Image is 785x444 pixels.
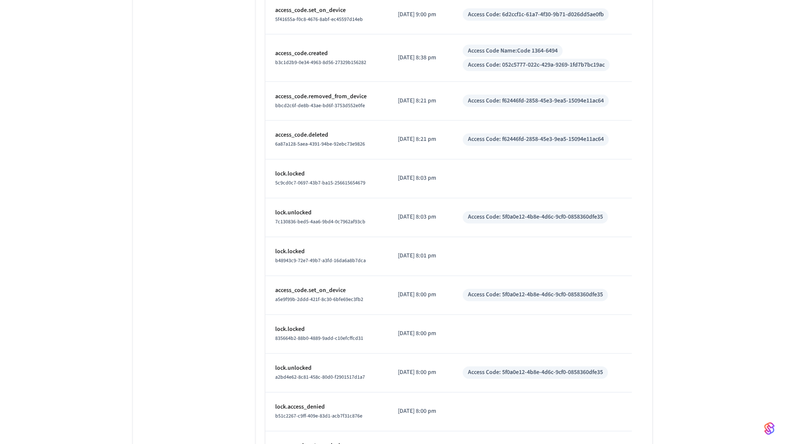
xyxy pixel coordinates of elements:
[398,53,442,62] p: [DATE] 8:38 pm
[276,16,363,23] span: 5f41655a-f0c8-4676-8abf-ec45597d14eb
[276,219,366,226] span: 7c130836-bed5-4aa6-9bd4-0c7962af93cb
[468,96,604,105] div: Access Code: f62446fd-2858-45e3-9ea5-15094e11ac64
[276,180,366,187] span: 5c9cd0c7-0697-43b7-ba15-256615654679
[276,413,363,420] span: b51c2267-c9ff-409e-83d1-acb7f31c876e
[468,135,604,144] div: Access Code: f62446fd-2858-45e3-9ea5-15094e11ac64
[398,135,442,144] p: [DATE] 8:21 pm
[276,59,367,66] span: b3c1d2b9-0e34-4963-8d56-27329b156282
[276,296,364,304] span: a5e9f99b-2ddd-421f-8c30-6bfe69ec3fb2
[276,257,366,265] span: b48943c9-72e7-49b7-a3fd-16da6a8b7dca
[468,47,558,55] div: Access Code Name: Code 1364-6494
[468,10,604,19] div: Access Code: 6d2ccf1c-61a7-4f30-9b71-d026dd5ae0fb
[398,174,442,183] p: [DATE] 8:03 pm
[398,252,442,261] p: [DATE] 8:01 pm
[398,10,442,19] p: [DATE] 9:00 pm
[276,49,378,58] p: access_code.created
[276,364,378,373] p: lock.unlocked
[276,374,365,381] span: a2bd4e62-8c81-458c-80d0-f2901517d1a7
[276,209,378,218] p: lock.unlocked
[276,6,378,15] p: access_code.set_on_device
[276,286,378,295] p: access_code.set_on_device
[468,213,603,222] div: Access Code: 5f0a0e12-4b8e-4d6c-9cf0-0858360dfe35
[276,141,365,148] span: 6a87a128-5aea-4391-94be-92ebc73e9826
[398,407,442,416] p: [DATE] 8:00 pm
[276,131,378,140] p: access_code.deleted
[398,291,442,300] p: [DATE] 8:00 pm
[276,248,378,257] p: lock.locked
[276,102,365,109] span: bbcd2c6f-de8b-43ae-bd6f-3753d552e0fe
[276,403,378,412] p: lock.access_denied
[276,92,378,101] p: access_code.removed_from_device
[398,96,442,105] p: [DATE] 8:21 pm
[398,330,442,339] p: [DATE] 8:00 pm
[764,422,775,435] img: SeamLogoGradient.69752ec5.svg
[468,61,605,70] div: Access Code: 052c5777-022c-429a-9269-1fd7b7bc19ac
[468,291,603,300] div: Access Code: 5f0a0e12-4b8e-4d6c-9cf0-0858360dfe35
[276,335,364,342] span: 835664b2-88b0-4889-9add-c10efcffcd31
[276,325,378,334] p: lock.locked
[398,213,442,222] p: [DATE] 8:03 pm
[276,170,378,179] p: lock.locked
[398,368,442,377] p: [DATE] 8:00 pm
[468,368,603,377] div: Access Code: 5f0a0e12-4b8e-4d6c-9cf0-0858360dfe35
